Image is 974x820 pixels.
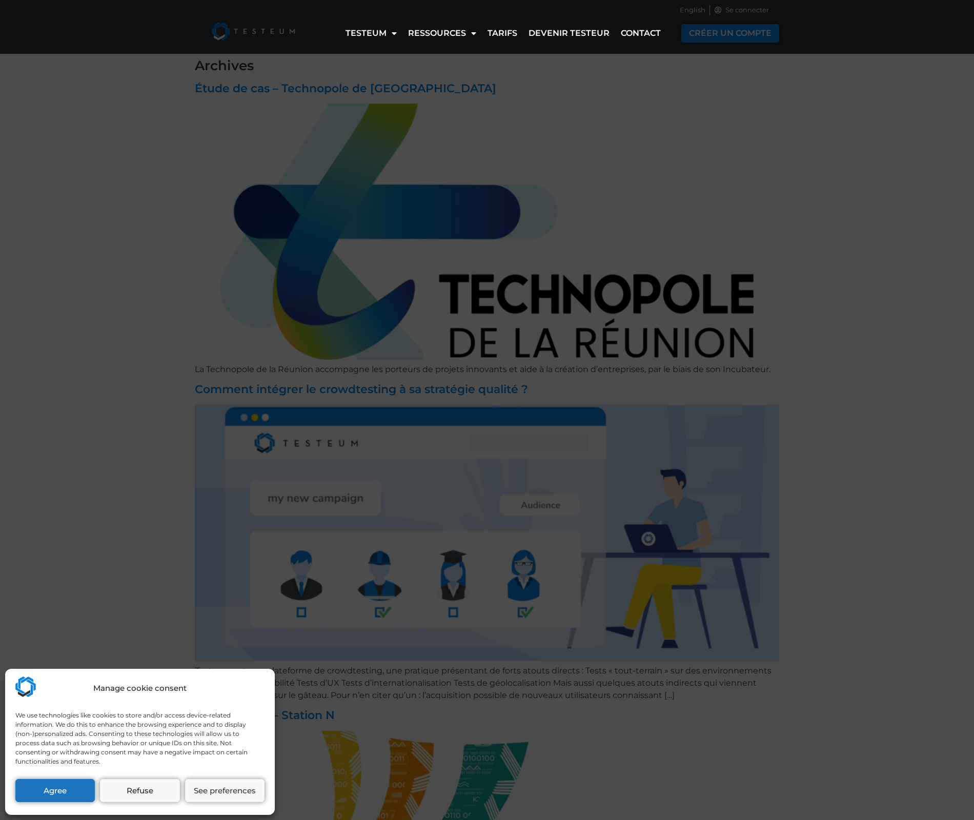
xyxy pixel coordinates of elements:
div: We use technologies like cookies to store and/or access device-related information. We do this to... [15,711,263,766]
a: Tarifs [482,22,523,45]
a: Testeum [340,22,402,45]
div: Manage cookie consent [93,683,187,694]
a: Devenir testeur [523,22,615,45]
img: Testeum.com - Application crowdtesting platform [15,676,36,697]
a: Contact [615,22,666,45]
button: Refuse [100,779,179,802]
button: Agree [15,779,95,802]
nav: Menu [332,22,674,45]
button: See preferences [185,779,265,802]
a: Ressources [402,22,482,45]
